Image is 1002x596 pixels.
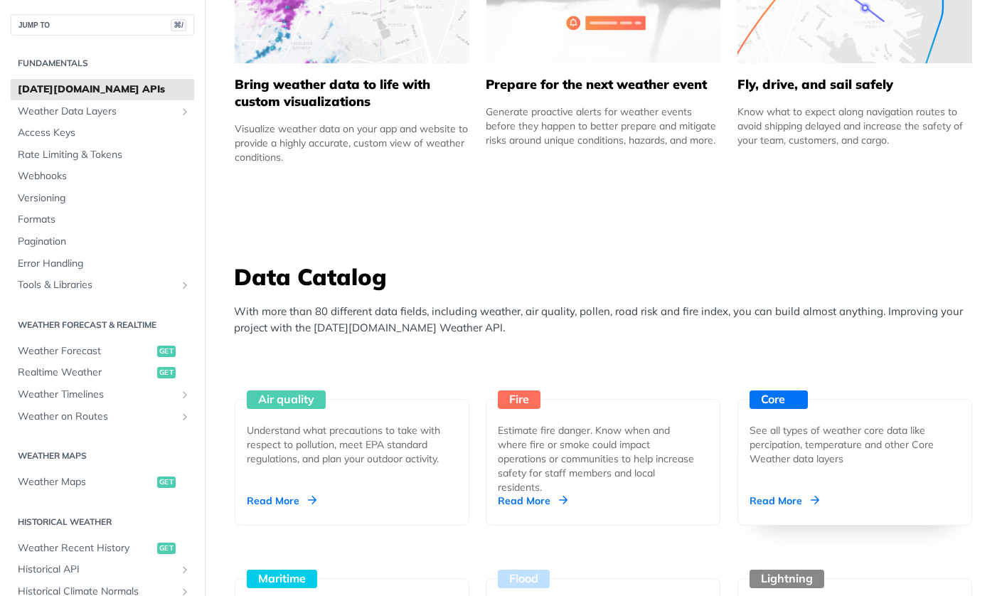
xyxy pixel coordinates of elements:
[11,449,194,462] h2: Weather Maps
[18,344,154,358] span: Weather Forecast
[11,472,194,493] a: Weather Mapsget
[11,406,194,427] a: Weather on RoutesShow subpages for Weather on Routes
[18,278,176,292] span: Tools & Libraries
[247,390,326,409] div: Air quality
[179,564,191,575] button: Show subpages for Historical API
[11,14,194,36] button: JUMP TO⌘/
[11,166,194,187] a: Webhooks
[18,388,176,402] span: Weather Timelines
[11,384,194,405] a: Weather TimelinesShow subpages for Weather Timelines
[11,538,194,559] a: Weather Recent Historyget
[18,410,176,424] span: Weather on Routes
[157,543,176,554] span: get
[498,494,567,508] div: Read More
[480,346,726,526] a: Fire Estimate fire danger. Know when and where fire or smoke could impact operations or communiti...
[750,423,949,466] div: See all types of weather core data like percipation, temperature and other Core Weather data layers
[11,122,194,144] a: Access Keys
[11,188,194,209] a: Versioning
[18,563,176,577] span: Historical API
[750,570,824,588] div: Lightning
[179,280,191,291] button: Show subpages for Tools & Libraries
[18,126,191,140] span: Access Keys
[18,366,154,380] span: Realtime Weather
[18,83,191,97] span: [DATE][DOMAIN_NAME] APIs
[157,346,176,357] span: get
[18,213,191,227] span: Formats
[18,169,191,183] span: Webhooks
[11,275,194,296] a: Tools & LibrariesShow subpages for Tools & Libraries
[498,390,540,409] div: Fire
[11,231,194,252] a: Pagination
[18,235,191,249] span: Pagination
[11,319,194,331] h2: Weather Forecast & realtime
[11,209,194,230] a: Formats
[247,494,316,508] div: Read More
[18,191,191,206] span: Versioning
[157,367,176,378] span: get
[229,346,475,526] a: Air quality Understand what precautions to take with respect to pollution, meet EPA standard regu...
[11,516,194,528] h2: Historical Weather
[11,101,194,122] a: Weather Data LayersShow subpages for Weather Data Layers
[18,541,154,555] span: Weather Recent History
[18,257,191,271] span: Error Handling
[11,57,194,70] h2: Fundamentals
[234,304,981,336] p: With more than 80 different data fields, including weather, air quality, pollen, road risk and fi...
[11,362,194,383] a: Realtime Weatherget
[234,261,981,292] h3: Data Catalog
[498,570,550,588] div: Flood
[11,144,194,166] a: Rate Limiting & Tokens
[247,570,317,588] div: Maritime
[157,477,176,488] span: get
[750,390,808,409] div: Core
[235,122,469,164] div: Visualize weather data on your app and website to provide a highly accurate, custom view of weath...
[737,105,972,147] div: Know what to expect along navigation routes to avoid shipping delayed and increase the safety of ...
[11,79,194,100] a: [DATE][DOMAIN_NAME] APIs
[11,341,194,362] a: Weather Forecastget
[498,423,697,494] div: Estimate fire danger. Know when and where fire or smoke could impact operations or communities to...
[179,389,191,400] button: Show subpages for Weather Timelines
[11,253,194,275] a: Error Handling
[732,346,978,526] a: Core See all types of weather core data like percipation, temperature and other Core Weather data...
[737,76,972,93] h5: Fly, drive, and sail safely
[247,423,446,466] div: Understand what precautions to take with respect to pollution, meet EPA standard regulations, and...
[18,148,191,162] span: Rate Limiting & Tokens
[750,494,819,508] div: Read More
[486,105,720,147] div: Generate proactive alerts for weather events before they happen to better prepare and mitigate ri...
[179,106,191,117] button: Show subpages for Weather Data Layers
[171,19,186,31] span: ⌘/
[179,411,191,422] button: Show subpages for Weather on Routes
[18,475,154,489] span: Weather Maps
[11,559,194,580] a: Historical APIShow subpages for Historical API
[18,105,176,119] span: Weather Data Layers
[486,76,720,93] h5: Prepare for the next weather event
[235,76,469,110] h5: Bring weather data to life with custom visualizations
